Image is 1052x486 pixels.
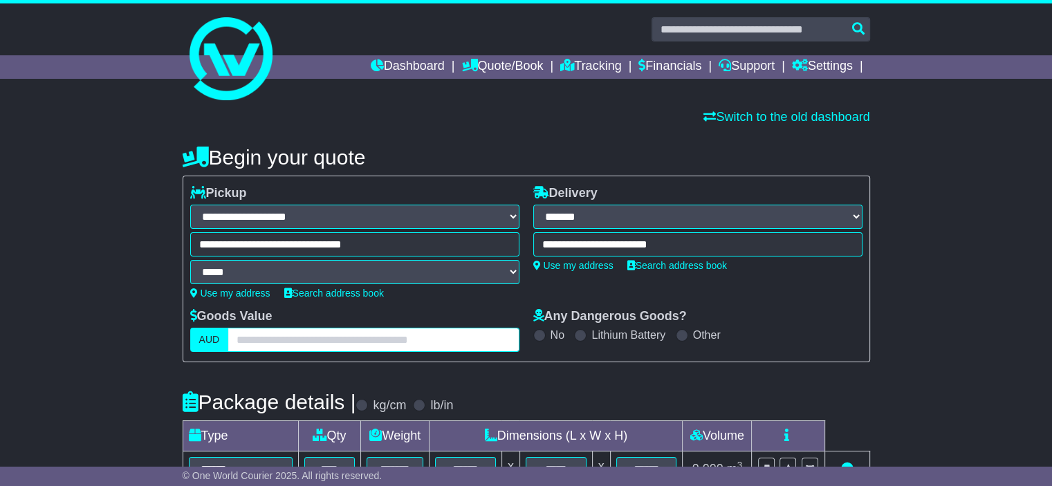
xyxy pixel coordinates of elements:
label: No [551,328,564,342]
label: Pickup [190,186,247,201]
h4: Package details | [183,391,356,413]
label: Any Dangerous Goods? [533,309,687,324]
a: Switch to the old dashboard [703,110,869,124]
a: Remove this item [841,462,853,476]
label: Other [693,328,721,342]
td: Dimensions (L x W x H) [430,421,683,451]
a: Quote/Book [461,55,543,79]
h4: Begin your quote [183,146,870,169]
a: Tracking [560,55,621,79]
span: 0.000 [692,462,723,476]
a: Financials [638,55,701,79]
label: Goods Value [190,309,273,324]
a: Settings [792,55,853,79]
sup: 3 [737,460,743,470]
a: Use my address [533,260,613,271]
td: Type [183,421,298,451]
td: Weight [361,421,430,451]
a: Support [719,55,775,79]
a: Use my address [190,288,270,299]
span: © One World Courier 2025. All rights reserved. [183,470,382,481]
a: Dashboard [371,55,445,79]
a: Search address book [284,288,384,299]
td: Volume [683,421,752,451]
a: Search address book [627,260,727,271]
span: m [727,462,743,476]
label: Lithium Battery [591,328,665,342]
label: Delivery [533,186,598,201]
label: kg/cm [373,398,406,413]
label: AUD [190,328,229,352]
td: Qty [298,421,361,451]
label: lb/in [430,398,453,413]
